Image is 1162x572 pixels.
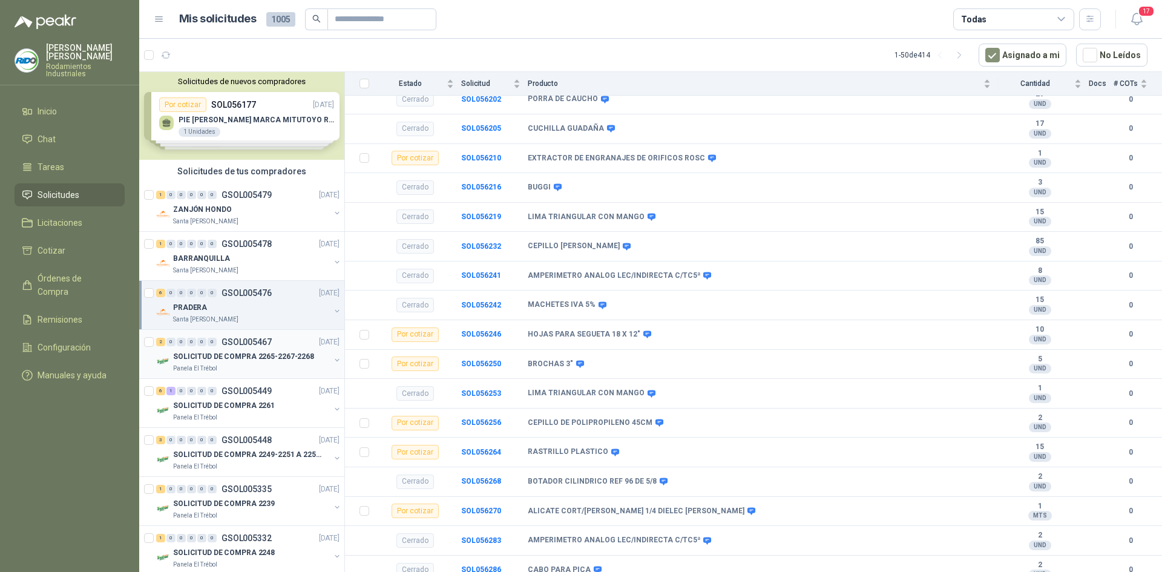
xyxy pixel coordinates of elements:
p: BARRANQUILLA [173,253,230,265]
p: GSOL005332 [222,534,272,542]
p: Panela El Trébol [173,364,217,373]
div: 0 [187,485,196,493]
div: Cerrado [396,269,434,283]
p: [DATE] [319,435,340,446]
div: 0 [208,289,217,297]
p: GSOL005476 [222,289,272,297]
th: Producto [528,72,998,96]
th: Estado [376,72,461,96]
a: SOL056268 [461,477,501,485]
span: Órdenes de Compra [38,272,113,298]
a: SOL056202 [461,95,501,104]
div: 0 [197,485,206,493]
a: Licitaciones [15,211,125,234]
span: Solicitudes [38,188,79,202]
p: GSOL005479 [222,191,272,199]
span: Manuales y ayuda [38,369,107,382]
div: 0 [208,338,217,346]
div: 0 [166,485,176,493]
div: 2 [156,338,165,346]
b: 2 [998,413,1082,423]
a: SOL056246 [461,330,501,338]
a: SOL056205 [461,124,501,133]
div: UND [1029,158,1051,168]
b: 0 [1114,329,1147,340]
b: 3 [998,178,1082,188]
div: UND [1029,335,1051,344]
p: GSOL005478 [222,240,272,248]
button: Asignado a mi [979,44,1066,67]
b: SOL056216 [461,183,501,191]
p: [DATE] [319,337,340,348]
div: UND [1029,422,1051,432]
b: 0 [1114,476,1147,487]
div: Por cotizar [392,416,439,430]
span: 1005 [266,12,295,27]
span: Solicitud [461,79,511,88]
img: Logo peakr [15,15,76,29]
div: 0 [166,289,176,297]
b: 0 [1114,182,1147,193]
a: SOL056210 [461,154,501,162]
b: LIMA TRIANGULAR CON MANGO [528,389,645,398]
div: Cerrado [396,122,434,136]
b: HOJAS PARA SEGUETA 18 X 12" [528,330,640,340]
a: 1 0 0 0 0 0 GSOL005335[DATE] Company LogoSOLICITUD DE COMPRA 2239Panela El Trébol [156,482,342,521]
a: 1 0 0 0 0 0 GSOL005332[DATE] Company LogoSOLICITUD DE COMPRA 2248Panela El Trébol [156,531,342,570]
b: 2 [998,531,1082,541]
b: 85 [998,237,1082,246]
a: 6 1 0 0 0 0 GSOL005449[DATE] Company LogoSOLICITUD DE COMPRA 2261Panela El Trébol [156,384,342,422]
p: [PERSON_NAME] [PERSON_NAME] [46,44,125,61]
b: 15 [998,208,1082,217]
img: Company Logo [156,305,171,320]
span: Configuración [38,341,91,354]
div: 0 [208,534,217,542]
p: [DATE] [319,288,340,299]
div: Por cotizar [392,357,439,371]
a: SOL056250 [461,360,501,368]
img: Company Logo [156,452,171,467]
b: AMPERIMETRO ANALOG LEC/INDIRECTA C/TC5ª [528,271,700,281]
a: 1 0 0 0 0 0 GSOL005478[DATE] Company LogoBARRANQUILLASanta [PERSON_NAME] [156,237,342,275]
b: 0 [1114,300,1147,311]
div: 0 [197,289,206,297]
div: 0 [177,485,186,493]
div: Cerrado [396,180,434,195]
p: GSOL005449 [222,387,272,395]
div: Todas [961,13,986,26]
b: LIMA TRIANGULAR CON MANGO [528,212,645,222]
div: 0 [208,387,217,395]
div: 0 [166,338,176,346]
div: 0 [197,240,206,248]
p: ZANJÓN HONDO [173,204,232,215]
b: 15 [998,442,1082,452]
img: Company Logo [156,403,171,418]
a: SOL056232 [461,242,501,251]
div: 3 [156,436,165,444]
div: Cerrado [396,475,434,489]
div: UND [1029,364,1051,373]
b: 0 [1114,447,1147,458]
div: UND [1029,99,1051,109]
th: Solicitud [461,72,528,96]
b: 5 [998,355,1082,364]
p: Santa [PERSON_NAME] [173,217,238,226]
a: SOL056219 [461,212,501,221]
a: SOL056256 [461,418,501,427]
a: Solicitudes [15,183,125,206]
p: Panela El Trébol [173,462,217,472]
div: 1 [156,534,165,542]
th: Cantidad [998,72,1089,96]
div: UND [1029,305,1051,315]
a: 2 0 0 0 0 0 GSOL005467[DATE] Company LogoSOLICITUD DE COMPRA 2265-2267-2268Panela El Trébol [156,335,342,373]
a: Órdenes de Compra [15,267,125,303]
div: UND [1029,246,1051,256]
b: 0 [1114,505,1147,517]
div: UND [1029,393,1051,403]
p: Panela El Trébol [173,511,217,521]
span: Tareas [38,160,64,174]
a: SOL056253 [461,389,501,398]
